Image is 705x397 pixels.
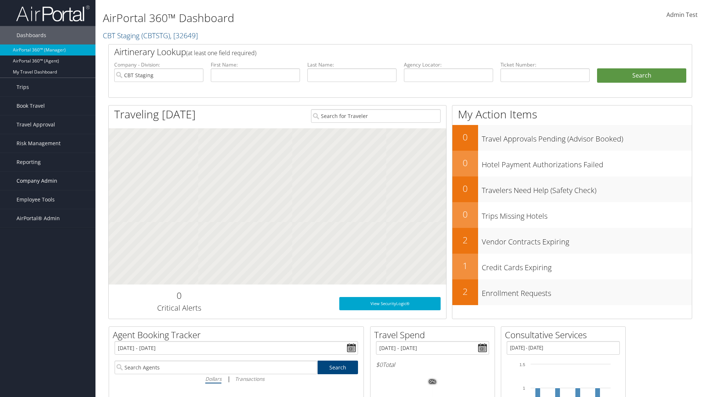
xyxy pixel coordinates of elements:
h6: Total [376,361,489,369]
h2: Airtinerary Lookup [114,46,638,58]
h1: Traveling [DATE] [114,107,196,122]
span: AirPortal® Admin [17,209,60,228]
span: Travel Approval [17,115,55,134]
a: 0Travel Approvals Pending (Advisor Booked) [452,125,692,151]
label: Last Name: [307,61,397,68]
h2: Travel Spend [374,329,495,341]
span: Admin Test [666,11,698,19]
span: $0 [376,361,383,369]
i: Dollars [205,375,221,382]
a: 2Vendor Contracts Expiring [452,228,692,254]
h3: Travelers Need Help (Safety Check) [482,182,692,196]
a: View SecurityLogic® [339,297,441,310]
span: , [ 32649 ] [170,31,198,40]
label: First Name: [211,61,300,68]
span: Risk Management [17,134,61,153]
h3: Enrollment Requests [482,285,692,298]
h3: Hotel Payment Authorizations Failed [482,156,692,170]
a: Search [318,361,358,374]
span: Reporting [17,153,41,171]
h2: 2 [452,234,478,246]
span: Company Admin [17,172,57,190]
h2: 2 [452,285,478,298]
img: airportal-logo.png [16,5,90,22]
h3: Travel Approvals Pending (Advisor Booked) [482,130,692,144]
h2: 0 [452,182,478,195]
label: Agency Locator: [404,61,493,68]
h2: Consultative Services [505,329,625,341]
span: Book Travel [17,97,45,115]
h2: 0 [452,157,478,169]
a: 0Trips Missing Hotels [452,202,692,228]
tspan: 0% [430,380,435,384]
a: 2Enrollment Requests [452,279,692,305]
span: (at least one field required) [186,49,256,57]
label: Company - Division: [114,61,203,68]
h1: AirPortal 360™ Dashboard [103,10,499,26]
span: Trips [17,78,29,96]
h2: 1 [452,260,478,272]
h2: 0 [452,208,478,221]
h2: 0 [114,289,244,302]
tspan: 1 [523,386,525,390]
a: CBT Staging [103,31,198,40]
h3: Credit Cards Expiring [482,259,692,273]
h2: 0 [452,131,478,143]
i: Transactions [235,375,264,382]
div: | [115,374,358,383]
h3: Trips Missing Hotels [482,207,692,221]
h2: Agent Booking Tracker [113,329,364,341]
h1: My Action Items [452,107,692,122]
span: ( CBTSTG ) [141,31,170,40]
a: 0Hotel Payment Authorizations Failed [452,151,692,176]
h3: Critical Alerts [114,303,244,313]
a: 1Credit Cards Expiring [452,254,692,279]
span: Dashboards [17,26,46,44]
input: Search for Traveler [311,109,441,123]
tspan: 1.5 [520,362,525,367]
button: Search [597,68,686,83]
input: Search Agents [115,361,317,374]
label: Ticket Number: [500,61,590,68]
a: 0Travelers Need Help (Safety Check) [452,176,692,202]
h3: Vendor Contracts Expiring [482,233,692,247]
span: Employee Tools [17,190,55,209]
a: Admin Test [666,4,698,26]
